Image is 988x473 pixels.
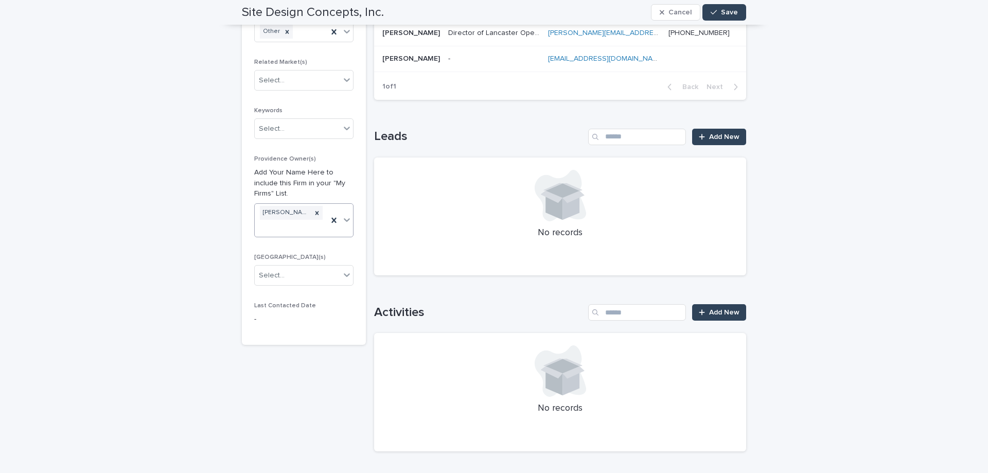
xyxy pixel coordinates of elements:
tr: [PERSON_NAME][PERSON_NAME] Director of Lancaster OperationsDirector of Lancaster Operations [PERS... [374,21,746,46]
input: Search [588,304,686,321]
a: [PHONE_NUMBER] [668,29,730,37]
a: Add New [692,304,746,321]
div: Other [260,25,281,39]
span: Providence Owner(s) [254,156,316,162]
button: Save [702,4,746,21]
input: Search [588,129,686,145]
span: Keywords [254,108,283,114]
h2: Site Design Concepts, Inc. [242,5,384,20]
p: [PERSON_NAME] [382,27,442,38]
div: Select... [259,124,285,134]
button: Cancel [651,4,700,21]
span: Next [707,83,729,91]
p: No records [386,227,734,239]
div: Select... [259,270,285,281]
h1: Leads [374,129,584,144]
a: Add New [692,129,746,145]
a: [PERSON_NAME][EMAIL_ADDRESS][DOMAIN_NAME] [548,29,720,37]
span: Related Market(s) [254,59,307,65]
a: [EMAIL_ADDRESS][DOMAIN_NAME] [548,55,664,62]
button: Next [702,82,746,92]
button: Back [659,82,702,92]
div: [PERSON_NAME] [260,206,311,220]
p: Add Your Name Here to include this Firm in your "My Firms" List. [254,167,354,199]
tr: [PERSON_NAME][PERSON_NAME] -- [EMAIL_ADDRESS][DOMAIN_NAME] [374,46,746,72]
p: - [448,52,452,63]
div: Select... [259,75,285,86]
span: [GEOGRAPHIC_DATA](s) [254,254,326,260]
span: Add New [709,133,739,141]
span: Back [676,83,698,91]
span: Add New [709,309,739,316]
p: 1 of 1 [374,74,404,99]
p: No records [386,403,734,414]
p: Director of Lancaster Operations [448,27,542,38]
p: [PERSON_NAME] [382,52,442,63]
span: Last Contacted Date [254,303,316,309]
span: Save [721,9,738,16]
p: - [254,314,354,325]
h1: Activities [374,305,584,320]
span: Cancel [668,9,692,16]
